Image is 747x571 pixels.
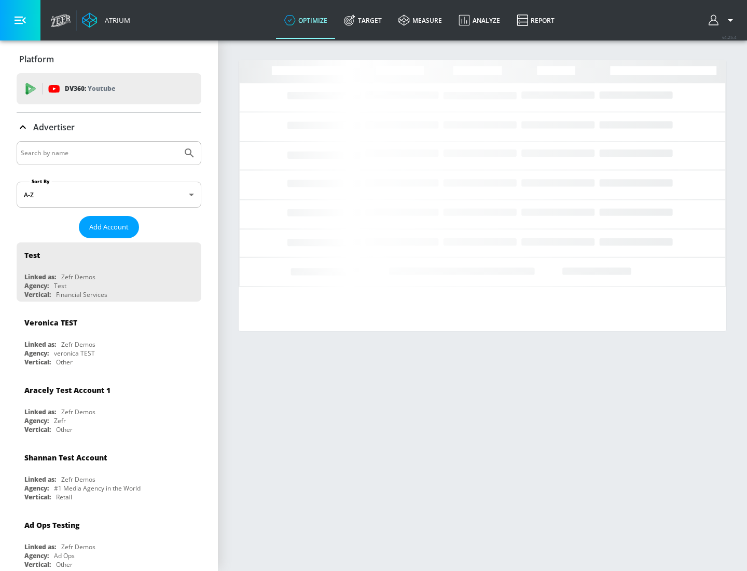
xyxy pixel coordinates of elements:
[56,358,73,366] div: Other
[24,493,51,501] div: Vertical:
[17,73,201,104] div: DV360: Youtube
[61,475,95,484] div: Zefr Demos
[24,475,56,484] div: Linked as:
[17,113,201,142] div: Advertiser
[82,12,130,28] a: Atrium
[24,520,79,530] div: Ad Ops Testing
[722,34,737,40] span: v 4.25.4
[56,425,73,434] div: Other
[61,273,95,281] div: Zefr Demos
[56,560,73,569] div: Other
[24,340,56,349] div: Linked as:
[17,377,201,437] div: Aracely Test Account 1Linked as:Zefr DemosAgency:ZefrVertical:Other
[65,83,115,94] p: DV360:
[24,416,49,425] div: Agency:
[61,340,95,349] div: Zefr Demos
[24,560,51,569] div: Vertical:
[17,445,201,504] div: Shannan Test AccountLinked as:Zefr DemosAgency:#1 Media Agency in the WorldVertical:Retail
[33,121,75,133] p: Advertiser
[24,425,51,434] div: Vertical:
[24,453,107,463] div: Shannan Test Account
[24,358,51,366] div: Vertical:
[30,178,52,185] label: Sort By
[54,484,141,493] div: #1 Media Agency in the World
[24,551,49,560] div: Agency:
[56,290,107,299] div: Financial Services
[88,83,115,94] p: Youtube
[61,542,95,551] div: Zefr Demos
[17,310,201,369] div: Veronica TESTLinked as:Zefr DemosAgency:veronica TESTVertical:Other
[61,407,95,416] div: Zefr Demos
[508,2,563,39] a: Report
[89,221,129,233] span: Add Account
[24,281,49,290] div: Agency:
[54,551,75,560] div: Ad Ops
[24,407,56,416] div: Linked as:
[17,242,201,302] div: TestLinked as:Zefr DemosAgency:TestVertical:Financial Services
[17,45,201,74] div: Platform
[24,349,49,358] div: Agency:
[79,216,139,238] button: Add Account
[54,416,66,425] div: Zefr
[336,2,390,39] a: Target
[24,290,51,299] div: Vertical:
[24,484,49,493] div: Agency:
[19,53,54,65] p: Platform
[54,281,66,290] div: Test
[390,2,450,39] a: measure
[24,542,56,551] div: Linked as:
[56,493,72,501] div: Retail
[24,318,77,328] div: Veronica TEST
[17,182,201,208] div: A-Z
[24,385,110,395] div: Aracely Test Account 1
[101,16,130,25] div: Atrium
[21,146,178,160] input: Search by name
[24,250,40,260] div: Test
[450,2,508,39] a: Analyze
[54,349,95,358] div: veronica TEST
[24,273,56,281] div: Linked as:
[276,2,336,39] a: optimize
